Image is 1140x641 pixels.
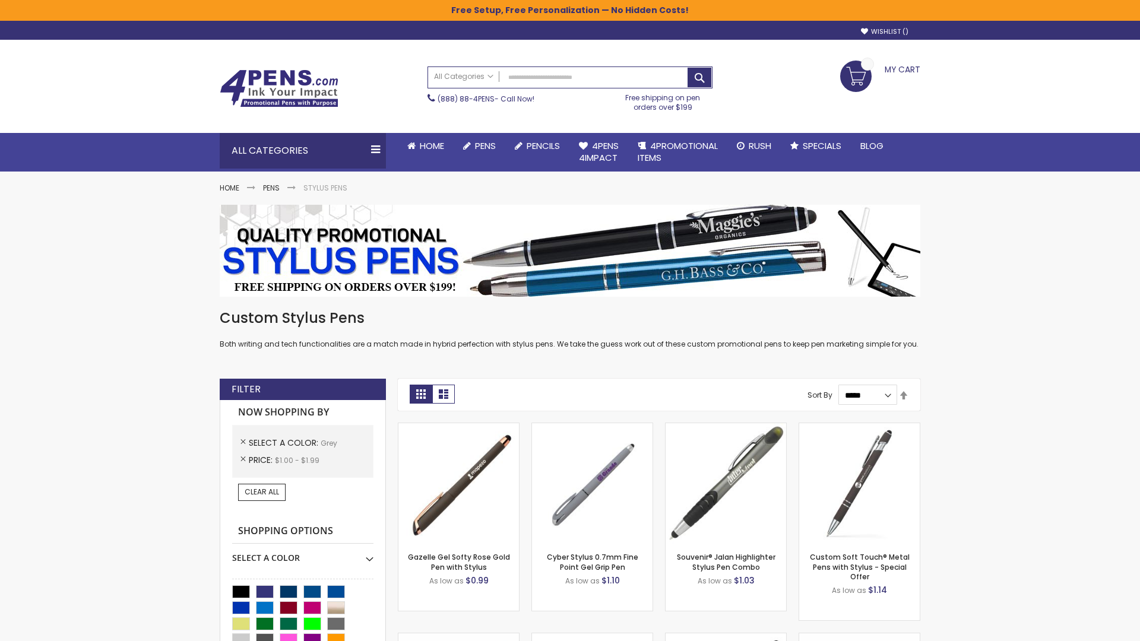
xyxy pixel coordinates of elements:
[263,183,280,193] a: Pens
[749,139,771,152] span: Rush
[410,385,432,404] strong: Grid
[505,133,569,159] a: Pencils
[249,437,321,449] span: Select A Color
[232,400,373,425] strong: Now Shopping by
[666,423,786,433] a: Souvenir® Jalan Highlighter Stylus Pen Combo-Grey
[434,72,493,81] span: All Categories
[303,183,347,193] strong: Stylus Pens
[803,139,841,152] span: Specials
[465,575,489,586] span: $0.99
[565,576,600,586] span: As low as
[860,139,883,152] span: Blog
[579,139,619,164] span: 4Pens 4impact
[613,88,713,112] div: Free shipping on pen orders over $199
[438,94,495,104] a: (888) 88-4PENS
[638,139,718,164] span: 4PROMOTIONAL ITEMS
[220,183,239,193] a: Home
[398,423,519,544] img: Gazelle Gel Softy Rose Gold Pen with Stylus-Grey
[232,519,373,544] strong: Shopping Options
[220,69,338,107] img: 4Pens Custom Pens and Promotional Products
[807,390,832,400] label: Sort By
[438,94,534,104] span: - Call Now!
[220,205,920,297] img: Stylus Pens
[832,585,866,595] span: As low as
[249,454,275,466] span: Price
[220,133,386,169] div: All Categories
[232,383,261,396] strong: Filter
[851,133,893,159] a: Blog
[398,133,454,159] a: Home
[408,552,510,572] a: Gazelle Gel Softy Rose Gold Pen with Stylus
[799,423,920,544] img: Custom Soft Touch® Metal Pens with Stylus-Grey
[698,576,732,586] span: As low as
[810,552,910,581] a: Custom Soft Touch® Metal Pens with Stylus - Special Offer
[321,438,337,448] span: Grey
[868,584,887,596] span: $1.14
[238,484,286,500] a: Clear All
[727,133,781,159] a: Rush
[601,575,620,586] span: $1.10
[532,423,653,433] a: Cyber Stylus 0.7mm Fine Point Gel Grip Pen-Grey
[734,575,755,586] span: $1.03
[532,423,653,544] img: Cyber Stylus 0.7mm Fine Point Gel Grip Pen-Grey
[781,133,851,159] a: Specials
[232,544,373,564] div: Select A Color
[628,133,727,172] a: 4PROMOTIONALITEMS
[677,552,775,572] a: Souvenir® Jalan Highlighter Stylus Pen Combo
[475,139,496,152] span: Pens
[220,309,920,350] div: Both writing and tech functionalities are a match made in hybrid perfection with stylus pens. We ...
[245,487,279,497] span: Clear All
[428,67,499,87] a: All Categories
[398,423,519,433] a: Gazelle Gel Softy Rose Gold Pen with Stylus-Grey
[547,552,638,572] a: Cyber Stylus 0.7mm Fine Point Gel Grip Pen
[569,133,628,172] a: 4Pens4impact
[527,139,560,152] span: Pencils
[420,139,444,152] span: Home
[275,455,319,465] span: $1.00 - $1.99
[220,309,920,328] h1: Custom Stylus Pens
[429,576,464,586] span: As low as
[666,423,786,544] img: Souvenir® Jalan Highlighter Stylus Pen Combo-Grey
[799,423,920,433] a: Custom Soft Touch® Metal Pens with Stylus-Grey
[861,27,908,36] a: Wishlist
[454,133,505,159] a: Pens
